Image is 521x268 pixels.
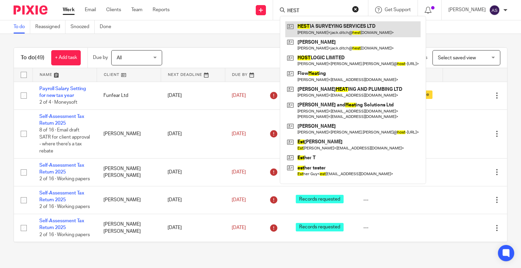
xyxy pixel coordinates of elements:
h1: To do [21,54,44,61]
span: 2 of 4 · Moneysoft [39,100,77,105]
td: [DATE] [161,186,225,214]
td: [PERSON_NAME] [97,186,161,214]
input: Search [287,8,348,14]
img: Pixie [14,5,47,15]
span: Records requested [296,195,344,203]
span: 2 of 16 · Working papers [39,177,90,182]
span: 2 of 16 · Working papers [39,232,90,237]
a: Self-Assessment Tax Return 2025 [39,114,84,126]
td: [PERSON_NAME] [PERSON_NAME] [97,158,161,186]
a: Self-Assessment Tax Return 2025 [39,163,84,174]
span: All [117,56,122,60]
td: [DATE] [161,158,225,186]
span: [DATE] [232,93,246,98]
span: Records requested [296,223,344,231]
a: Reports [153,6,170,13]
td: [PERSON_NAME] [97,109,161,158]
td: [DATE] [161,109,225,158]
td: Funfear Ltd [97,82,161,109]
img: svg%3E [489,5,500,16]
a: Email [85,6,96,13]
a: Snoozed [71,20,95,34]
span: [DATE] [232,170,246,174]
span: 8 of 16 · Email draft SATR for client approval - where there's a tax rebate [39,128,90,154]
a: Work [63,6,75,13]
button: Clear [352,6,359,13]
p: [PERSON_NAME] [448,6,486,13]
span: Select saved view [438,56,476,60]
a: Team [131,6,142,13]
a: Reassigned [35,20,65,34]
a: To do [14,20,30,34]
td: [PERSON_NAME] [PERSON_NAME] [97,214,161,242]
a: Done [100,20,116,34]
span: [DATE] [232,198,246,202]
div: --- [363,224,436,231]
span: Get Support [385,7,411,12]
a: Self-Assessment Tax Return 2025 [39,219,84,230]
a: + Add task [51,50,81,65]
a: Payroll Salary Setting for new tax year [39,86,86,98]
span: 2 of 16 · Working papers [39,205,90,209]
div: --- [363,197,436,203]
td: [DATE] [161,82,225,109]
span: [DATE] [232,131,246,136]
span: [DATE] [232,225,246,230]
span: (49) [35,55,44,60]
a: Clients [106,6,121,13]
td: [DATE] [161,214,225,242]
a: Self-Assessment Tax Return 2025 [39,191,84,202]
p: Due by [93,54,108,61]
